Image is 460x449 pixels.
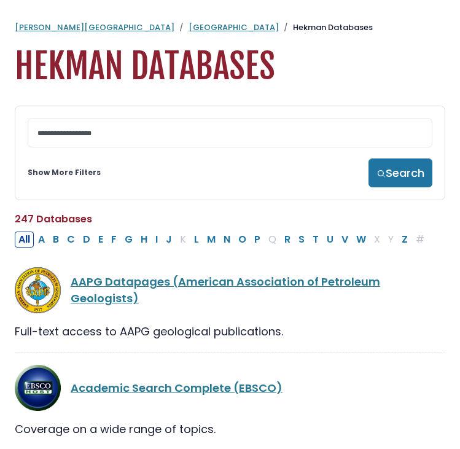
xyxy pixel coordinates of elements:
[220,232,234,248] button: Filter Results N
[323,232,337,248] button: Filter Results U
[368,158,432,187] button: Search
[15,231,429,246] div: Alpha-list to filter by first letter of database name
[295,232,308,248] button: Filter Results S
[34,232,49,248] button: Filter Results A
[71,274,380,306] a: AAPG Datapages (American Association of Petroleum Geologists)
[235,232,250,248] button: Filter Results O
[15,21,445,34] nav: breadcrumb
[190,232,203,248] button: Filter Results L
[15,21,174,33] a: [PERSON_NAME][GEOGRAPHIC_DATA]
[279,21,373,34] li: Hekman Databases
[152,232,162,248] button: Filter Results I
[71,380,283,396] a: Academic Search Complete (EBSCO)
[79,232,94,248] button: Filter Results D
[15,212,92,226] span: 247 Databases
[107,232,120,248] button: Filter Results F
[137,232,151,248] button: Filter Results H
[15,323,445,340] div: Full-text access to AAPG geological publications.
[15,46,445,87] h1: Hekman Databases
[398,232,411,248] button: Filter Results Z
[338,232,352,248] button: Filter Results V
[95,232,107,248] button: Filter Results E
[162,232,176,248] button: Filter Results J
[189,21,279,33] a: [GEOGRAPHIC_DATA]
[15,232,34,248] button: All
[281,232,294,248] button: Filter Results R
[121,232,136,248] button: Filter Results G
[63,232,79,248] button: Filter Results C
[353,232,370,248] button: Filter Results W
[251,232,264,248] button: Filter Results P
[28,119,432,147] input: Search database by title or keyword
[309,232,322,248] button: Filter Results T
[28,167,101,178] a: Show More Filters
[49,232,63,248] button: Filter Results B
[15,421,445,437] div: Coverage on a wide range of topics.
[203,232,219,248] button: Filter Results M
